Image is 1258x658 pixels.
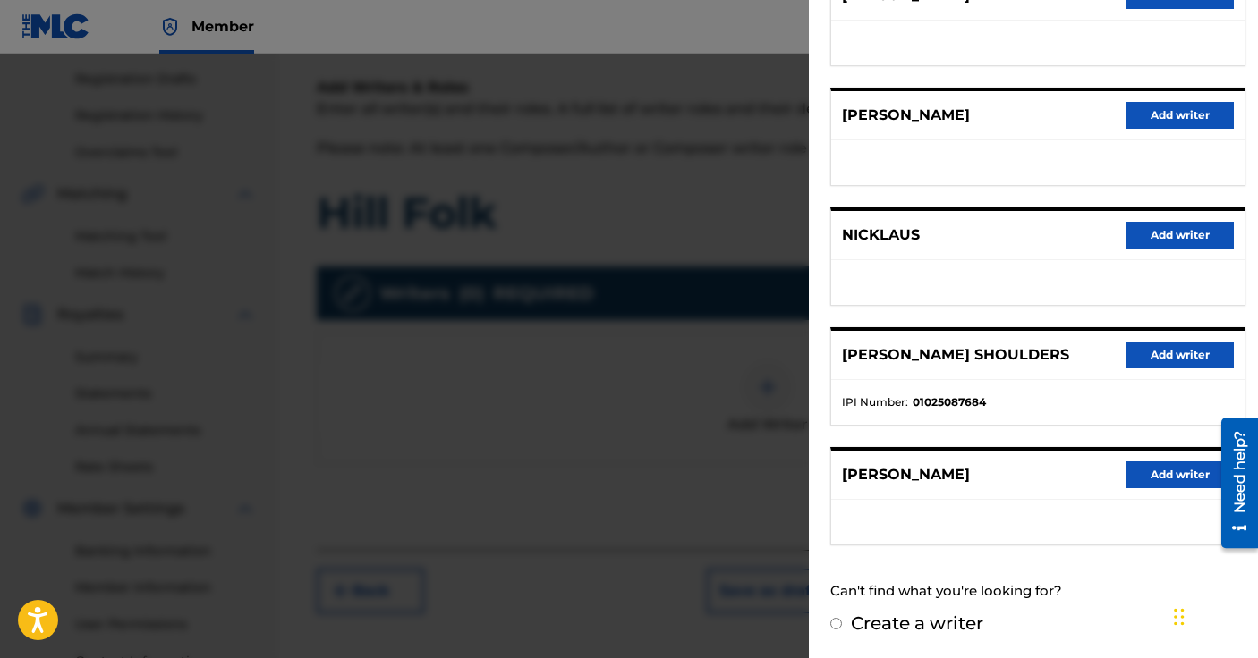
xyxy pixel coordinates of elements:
div: Can't find what you're looking for? [830,572,1245,611]
p: [PERSON_NAME] [842,464,970,485]
img: Top Rightsholder [159,16,181,38]
p: [PERSON_NAME] SHOULDERS [842,344,1069,366]
strong: 01025087684 [913,394,986,410]
button: Add writer [1126,102,1234,129]
button: Add writer [1126,342,1234,368]
label: Create a writer [851,612,983,634]
img: MLC Logo [21,13,90,39]
div: Drag [1174,590,1185,644]
span: Member [191,16,254,37]
p: [PERSON_NAME] [842,105,970,126]
button: Add writer [1126,461,1234,488]
button: Add writer [1126,222,1234,249]
iframe: Resource Center [1208,410,1258,554]
p: NICKLAUS [842,224,920,246]
iframe: Chat Widget [1169,572,1258,658]
span: IPI Number : [842,394,908,410]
